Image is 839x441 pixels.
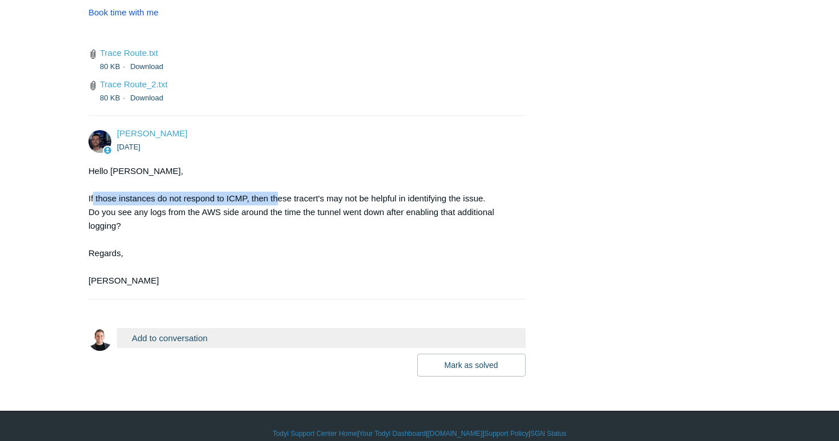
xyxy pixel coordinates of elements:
div: | | | | [88,428,751,439]
span: 80 KB [100,94,128,102]
a: Todyl Support Center Home [273,428,357,439]
a: Your Todyl Dashboard [359,428,426,439]
time: 09/03/2025, 11:44 [117,143,140,151]
button: Add to conversation [117,328,526,348]
a: Trace Route.txt [100,48,158,58]
a: Book time with me [88,7,159,17]
a: SGN Status [530,428,566,439]
button: Mark as solved [417,354,526,377]
span: 80 KB [100,62,128,71]
a: Trace Route_2.txt [100,79,168,89]
a: [PERSON_NAME] [117,128,187,138]
a: Download [130,62,163,71]
a: Support Policy [485,428,529,439]
div: Hello [PERSON_NAME], If those instances do not respond to ICMP, then these tracert's may not be h... [88,164,514,288]
a: Download [130,94,163,102]
a: [DOMAIN_NAME] [427,428,482,439]
span: Connor Davis [117,128,187,138]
